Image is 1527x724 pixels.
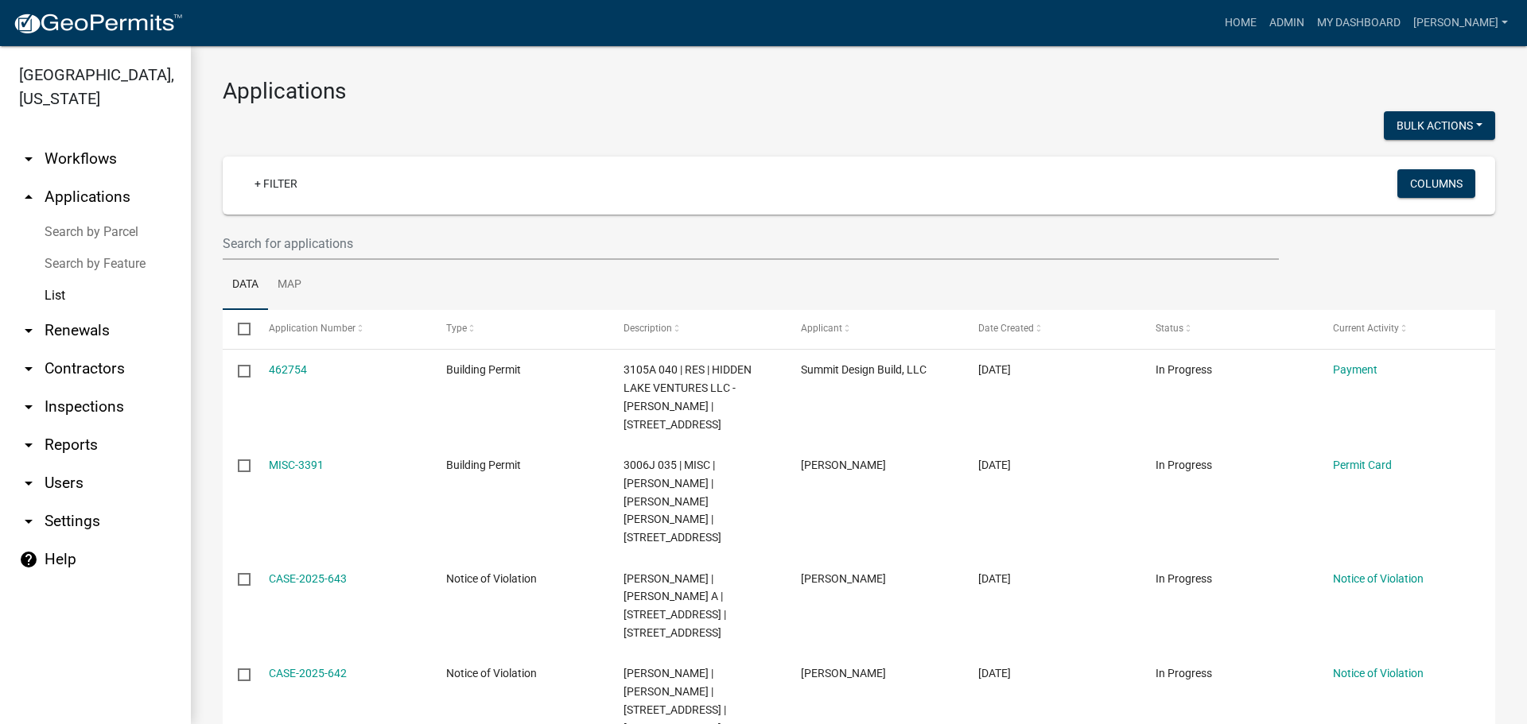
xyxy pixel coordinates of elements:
[801,667,886,679] span: Art Wlochowski
[801,323,842,334] span: Applicant
[1140,310,1318,348] datatable-header-cell: Status
[1156,572,1212,585] span: In Progress
[19,359,38,378] i: arrow_drop_down
[269,363,307,376] a: 462754
[1397,169,1475,198] button: Columns
[1333,323,1399,334] span: Current Activity
[269,572,347,585] a: CASE-2025-643
[269,667,347,679] a: CASE-2025-642
[1333,667,1424,679] a: Notice of Violation
[624,459,721,544] span: 3006J 035 | MISC | KIMBERLY D HENDERSON | HENDERSON LAURA NICOLE | 259 OAKRIDGE DR
[978,572,1011,585] span: 08/12/2025
[801,459,886,471] span: KIM HENDERSON
[1407,8,1514,38] a: [PERSON_NAME]
[1156,323,1183,334] span: Status
[1156,667,1212,679] span: In Progress
[19,474,38,493] i: arrow_drop_down
[978,667,1011,679] span: 08/12/2025
[19,512,38,531] i: arrow_drop_down
[19,149,38,168] i: arrow_drop_down
[268,260,311,311] a: Map
[223,227,1279,260] input: Search for applications
[624,323,672,334] span: Description
[446,459,521,471] span: Building Permit
[1311,8,1407,38] a: My Dashboard
[801,363,927,376] span: Summit Design Build, LLC
[978,363,1011,376] span: 08/12/2025
[269,323,356,334] span: Application Number
[1156,459,1212,471] span: In Progress
[446,667,537,679] span: Notice of Violation
[963,310,1140,348] datatable-header-cell: Date Created
[223,260,268,311] a: Data
[223,310,253,348] datatable-header-cell: Select
[1333,363,1377,376] a: Payment
[446,323,467,334] span: Type
[978,323,1034,334] span: Date Created
[430,310,608,348] datatable-header-cell: Type
[19,397,38,416] i: arrow_drop_down
[624,572,726,639] span: ERICA L ASTER | ASTER BRETT A | 80 CHESTNUT COVE CT | ELLIJAY, GA 30536 | 80 CHESTNUT COVE CT
[608,310,786,348] datatable-header-cell: Description
[1333,459,1392,471] a: Permit Card
[223,78,1495,105] h3: Applications
[19,436,38,455] i: arrow_drop_down
[19,188,38,207] i: arrow_drop_up
[1263,8,1311,38] a: Admin
[253,310,430,348] datatable-header-cell: Application Number
[269,459,324,471] a: MISC-3391
[19,550,38,569] i: help
[19,321,38,340] i: arrow_drop_down
[801,572,886,585] span: Art Wlochowski
[978,459,1011,471] span: 08/12/2025
[242,169,310,198] a: + Filter
[1318,310,1495,348] datatable-header-cell: Current Activity
[1218,8,1263,38] a: Home
[624,363,752,430] span: 3105A 040 | RES | HIDDEN LAKE VENTURES LLC - JOHNATHAN MARTINEZ | 1293 HIDDEN LAKE DR
[446,572,537,585] span: Notice of Violation
[1384,111,1495,140] button: Bulk Actions
[1333,572,1424,585] a: Notice of Violation
[1156,363,1212,376] span: In Progress
[446,363,521,376] span: Building Permit
[786,310,963,348] datatable-header-cell: Applicant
